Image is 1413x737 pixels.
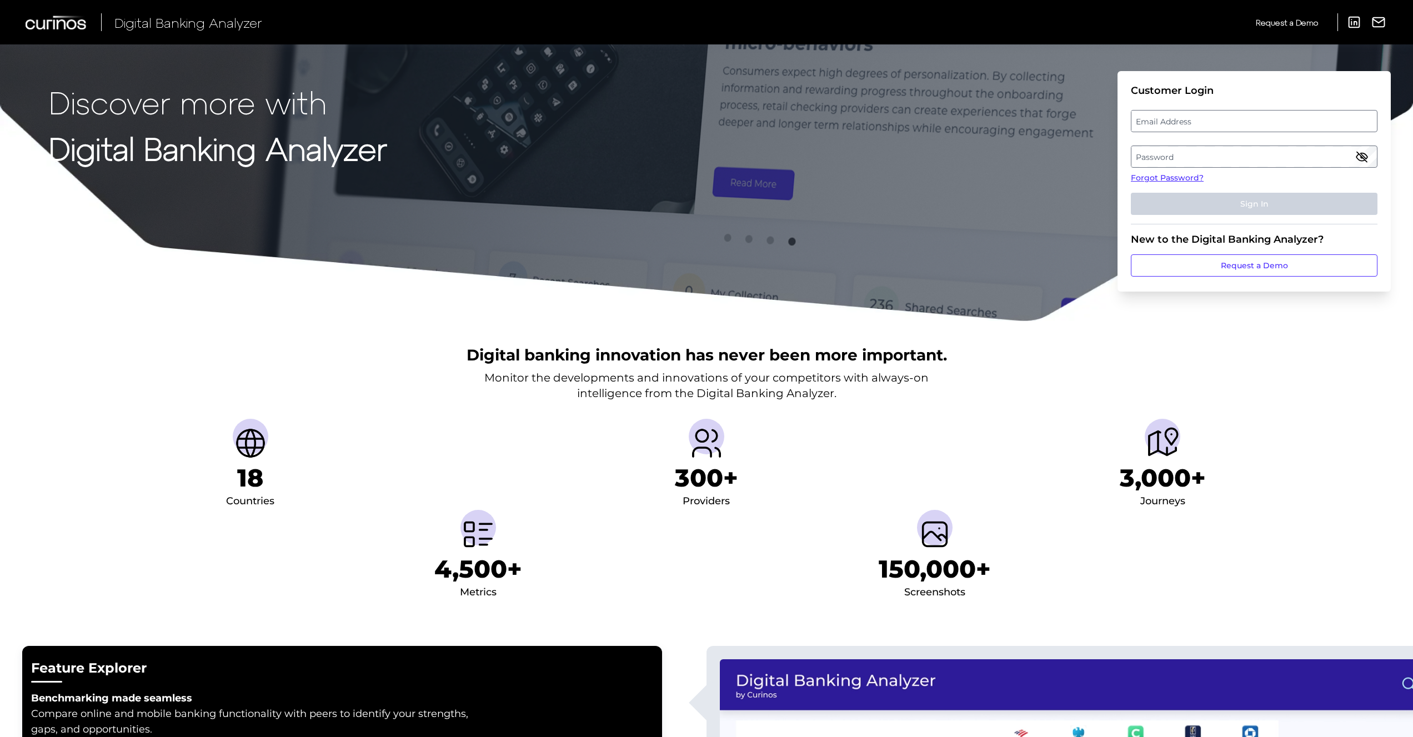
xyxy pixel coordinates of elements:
[434,554,522,584] h1: 4,500+
[31,659,653,678] h2: Feature Explorer
[484,370,929,401] p: Monitor the developments and innovations of your competitors with always-on intelligence from the...
[237,463,263,493] h1: 18
[1131,254,1377,277] a: Request a Demo
[233,425,268,461] img: Countries
[1145,425,1180,461] img: Journeys
[1131,172,1377,184] a: Forgot Password?
[1131,111,1376,131] label: Email Address
[1256,18,1318,27] span: Request a Demo
[1140,493,1185,510] div: Journeys
[1120,463,1206,493] h1: 3,000+
[879,554,991,584] h1: 150,000+
[460,584,497,601] div: Metrics
[31,692,192,704] strong: Benchmarking made seamless
[683,493,730,510] div: Providers
[1256,13,1318,32] a: Request a Demo
[49,129,387,167] strong: Digital Banking Analyzer
[917,517,953,552] img: Screenshots
[49,84,387,119] p: Discover more with
[689,425,724,461] img: Providers
[1131,84,1377,97] div: Customer Login
[460,517,496,552] img: Metrics
[226,493,274,510] div: Countries
[26,16,88,29] img: Curinos
[114,14,262,31] span: Digital Banking Analyzer
[904,584,965,601] div: Screenshots
[675,463,738,493] h1: 300+
[31,706,475,737] p: Compare online and mobile banking functionality with peers to identify your strengths, gaps, and ...
[1131,147,1376,167] label: Password
[1131,233,1377,245] div: New to the Digital Banking Analyzer?
[467,344,947,365] h2: Digital banking innovation has never been more important.
[1131,193,1377,215] button: Sign In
